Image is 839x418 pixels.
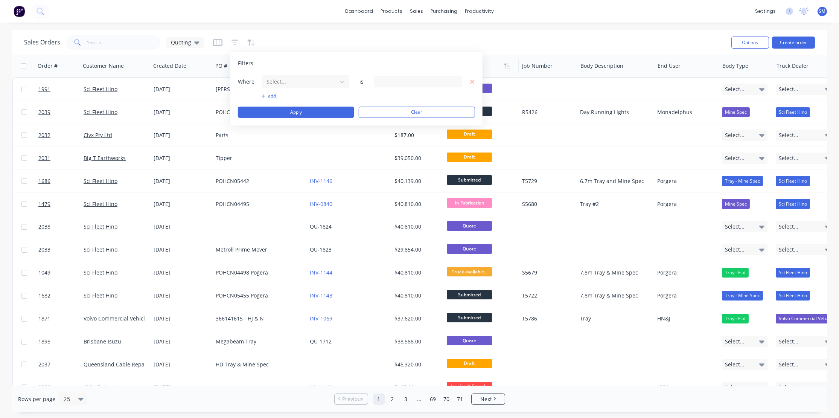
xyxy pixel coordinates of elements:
[341,6,377,17] a: dashboard
[38,108,50,116] span: 2039
[725,338,745,345] span: Select...
[394,292,439,299] div: $40,810.00
[154,108,210,116] div: [DATE]
[38,193,84,215] a: 1479
[154,200,210,208] div: [DATE]
[84,85,117,93] a: Sci Fleet Hino
[779,154,798,162] span: Select...
[354,78,369,85] span: is
[427,6,461,17] div: purchasing
[216,85,299,93] div: [PERSON_NAME]
[657,177,713,185] div: Porgera
[84,292,117,299] a: Sci Fleet Hino
[216,338,299,345] div: Megabeam Tray
[310,200,332,207] a: INV-0840
[154,177,210,185] div: [DATE]
[38,78,84,101] a: 1991
[38,338,50,345] span: 1895
[657,384,713,391] div: JOPA
[38,223,50,230] span: 2038
[38,361,50,368] span: 2037
[84,361,151,368] a: Queensland Cable Repairs
[310,177,332,185] a: INV-1146
[310,384,332,391] a: INV-1142
[394,246,439,253] div: $29,854.00
[84,200,117,207] a: Sci Fleet Hino
[216,315,299,322] div: 366141615 - HJ & N
[373,394,385,405] a: Page 1 is your current page
[84,315,207,322] a: Volvo Commercial Vehicles - [GEOGRAPHIC_DATA]
[722,314,749,323] div: Tray - Flat
[342,395,364,403] span: Previous
[359,107,475,118] button: Clear
[394,384,439,391] div: $165.00
[776,314,833,323] div: Volvo Commercial Vehicles
[441,394,452,405] a: Page 70
[38,101,84,124] a: 2039
[751,6,780,17] div: settings
[38,315,50,322] span: 1871
[38,62,58,70] div: Order #
[722,107,750,117] div: Mine Spec
[580,292,648,299] div: 7.8m Tray & Mine Spec
[722,62,748,70] div: Body Type
[38,124,84,146] a: 2032
[406,6,427,17] div: sales
[38,147,84,169] a: 2031
[154,223,210,230] div: [DATE]
[447,153,492,162] span: Draft
[24,39,60,46] h1: Sales Orders
[722,176,763,186] div: Tray - Mine Spec
[725,361,745,368] span: Select...
[154,338,210,345] div: [DATE]
[38,284,84,307] a: 1682
[38,246,50,253] span: 2033
[84,108,117,116] a: Sci Fleet Hino
[154,154,210,162] div: [DATE]
[38,154,50,162] span: 2031
[447,244,492,253] span: Quote
[394,338,439,345] div: $38,588.00
[522,177,572,185] div: T5729
[216,292,299,299] div: POHCN05455 Pogera
[18,395,55,403] span: Rows per page
[38,292,50,299] span: 1682
[216,108,299,116] div: POHCN07442
[777,62,809,70] div: Truck Dealer
[216,154,299,162] div: Tipper
[522,269,572,276] div: S5679
[215,62,227,70] div: PO #
[657,200,713,208] div: Porgera
[387,394,398,405] a: Page 2
[394,200,439,208] div: $40,810.00
[154,315,210,322] div: [DATE]
[38,307,84,330] a: 1871
[657,292,713,299] div: Porgera
[447,336,492,345] span: Quote
[84,246,117,253] a: Sci Fleet Hino
[779,131,798,139] span: Select...
[776,107,810,117] div: Sci Fleet Hino
[658,62,681,70] div: End User
[238,78,260,85] span: Where
[310,223,332,230] a: QU-1824
[216,246,299,253] div: Metroll Prime Mover
[779,361,798,368] span: Select...
[38,384,50,391] span: 2036
[580,315,648,322] div: Tray
[84,269,117,276] a: Sci Fleet Hino
[472,395,505,403] a: Next page
[84,131,112,139] a: Civx Pty Ltd
[154,269,210,276] div: [DATE]
[772,37,815,49] button: Create order
[522,200,572,208] div: S5680
[455,394,466,405] a: Page 71
[38,269,50,276] span: 1049
[84,384,126,391] a: JOPA Enterprises
[522,108,572,116] div: R5426
[394,315,439,322] div: $37,620.00
[428,394,439,405] a: Page 69
[722,291,763,301] div: Tray - Mine Spec
[447,290,492,299] span: Submitted
[447,382,492,391] span: Invoiced/ Compl...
